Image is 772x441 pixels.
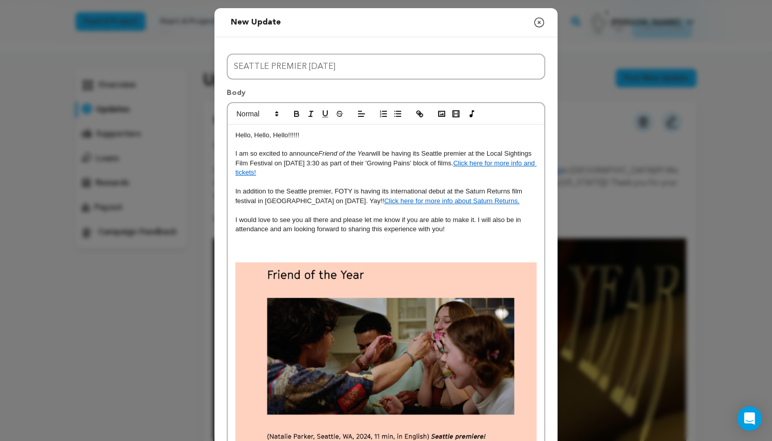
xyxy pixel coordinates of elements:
[319,150,371,157] em: Friend of the Year
[235,215,537,234] p: I would love to see you all there and please let me know if you are able to make it. I will also ...
[384,197,519,205] a: Click here for more info about Saturn Returns.
[235,149,537,177] p: I am so excited to announce will be having its Seattle premier at the Local Sightings Film Festiv...
[227,54,545,80] input: Title
[227,88,545,102] p: Body
[737,406,762,431] div: Open Intercom Messenger
[231,18,281,27] span: New update
[235,187,524,204] span: In addition to the Seattle premier, FOTY is having its international debut at the Saturn Returns ...
[235,131,537,140] p: Hello, Hello, Hello!!!!!!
